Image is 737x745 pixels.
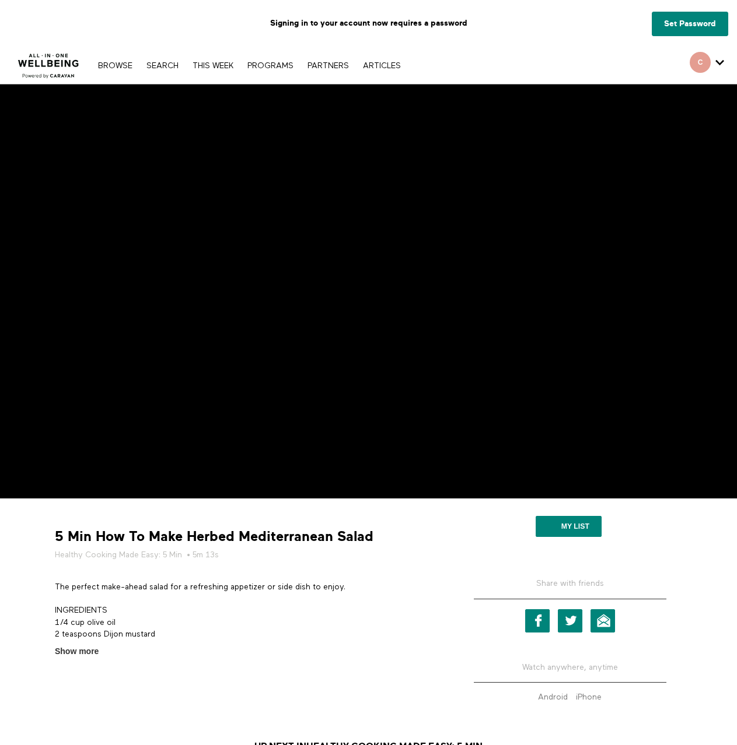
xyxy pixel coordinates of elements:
[55,549,441,561] h5: • 5m 13s
[652,12,728,36] a: Set Password
[55,605,441,735] p: INGREDIENTS 1/4 cup olive oil 2 teaspoons Dijon mustard The juice of 1 lemon (about 2 tablespoons...
[538,693,568,701] strong: Android
[141,62,184,70] a: Search
[9,9,728,38] p: Signing in to your account now requires a password
[187,62,239,70] a: THIS WEEK
[55,549,182,561] a: Healthy Cooking Made Easy: 5 Min
[535,693,571,701] a: Android
[55,581,441,593] p: The perfect make-ahead salad for a refreshing appetizer or side dish to enjoy.
[525,609,550,632] a: Facebook
[357,62,407,70] a: ARTICLES
[681,47,733,84] div: Secondary
[536,516,602,537] button: My list
[474,578,666,599] h5: Share with friends
[242,62,299,70] a: PROGRAMS
[55,645,99,658] span: Show more
[92,59,406,71] nav: Primary
[576,693,602,701] strong: iPhone
[302,62,355,70] a: PARTNERS
[13,45,84,80] img: CARAVAN
[558,609,582,632] a: Twitter
[591,609,615,632] a: Email
[474,653,666,683] h5: Watch anywhere, anytime
[573,693,605,701] a: iPhone
[92,62,138,70] a: Browse
[55,528,373,546] strong: 5 Min How To Make Herbed Mediterranean Salad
